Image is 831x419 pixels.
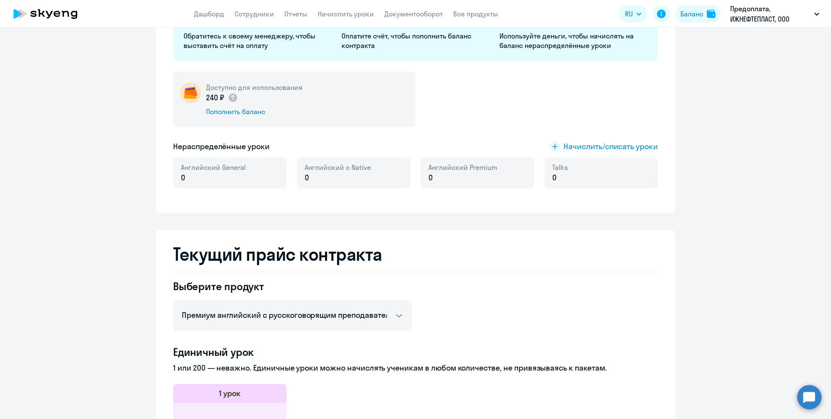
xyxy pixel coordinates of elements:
span: Английский Premium [428,163,497,172]
p: Оплатите счёт, чтобы пополнить баланс контракта [341,31,489,50]
span: Начислить/списать уроки [564,141,658,152]
a: Документооборот [384,10,443,18]
a: Дашборд [194,10,224,18]
span: Английский с Native [305,163,371,172]
span: 0 [181,172,185,183]
a: Отчеты [284,10,307,18]
p: 1 или 200 — неважно. Единичные уроки можно начислять ученикам в любом количестве, не привязываясь... [173,362,658,374]
a: Сотрудники [235,10,274,18]
h5: Нераспределённые уроки [173,141,270,152]
span: 0 [428,172,433,183]
h2: Текущий прайс контракта [173,244,658,265]
h4: Единичный урок [173,345,658,359]
span: RU [625,9,633,19]
span: 0 [552,172,557,183]
span: 0 [305,172,309,183]
span: Английский General [181,163,246,172]
div: Пополнить баланс [206,107,303,116]
span: Talks [552,163,568,172]
h4: Выберите продукт [173,279,412,293]
a: Все продукты [453,10,498,18]
button: Балансbalance [675,5,721,22]
div: Баланс [680,9,703,19]
img: balance [707,10,715,18]
h5: Доступно для использования [206,83,303,92]
h5: 1 урок [219,388,241,399]
p: 240 ₽ [206,92,238,103]
button: Предоплата, ИЖНЕФТЕПЛАСТ, ООО [726,3,824,24]
a: Начислить уроки [318,10,374,18]
p: Используйте деньги, чтобы начислять на баланс нераспределённые уроки [499,31,647,50]
p: Обратитесь к своему менеджеру, чтобы выставить счёт на оплату [184,31,331,50]
p: Предоплата, ИЖНЕФТЕПЛАСТ, ООО [730,3,811,24]
button: RU [619,5,647,22]
img: wallet-circle.png [180,83,201,103]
